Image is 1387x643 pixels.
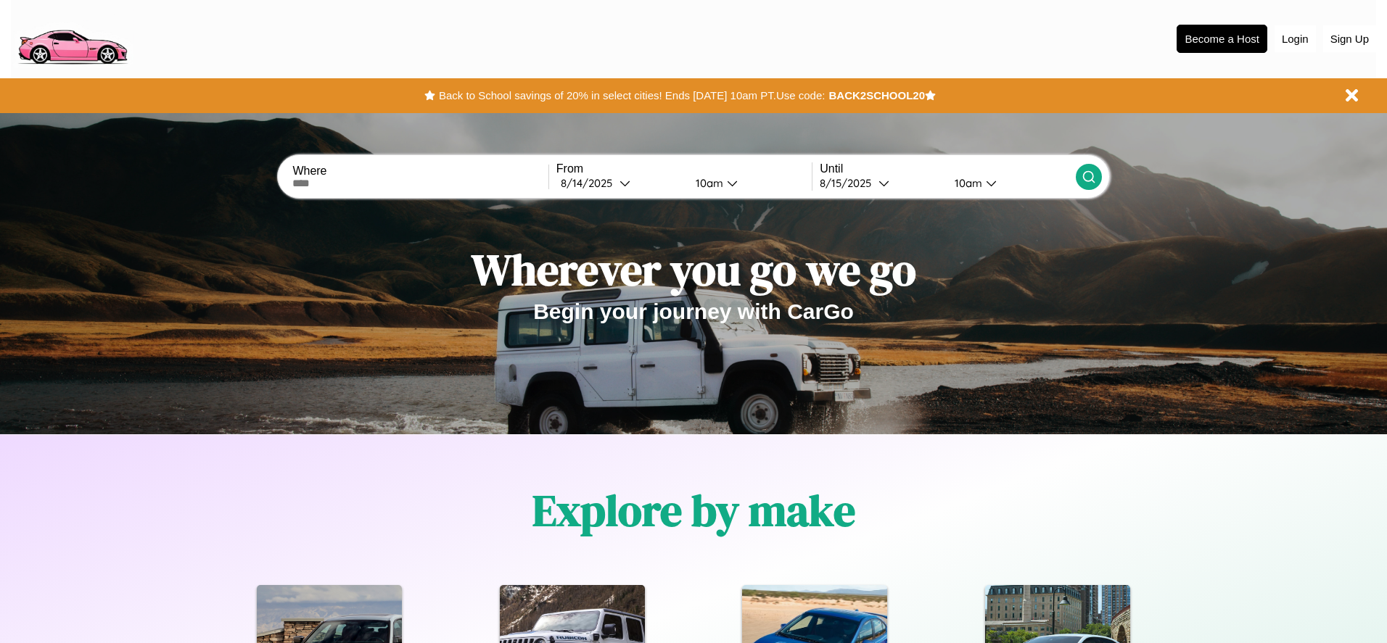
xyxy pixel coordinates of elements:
b: BACK2SCHOOL20 [828,89,925,101]
button: Become a Host [1177,25,1267,53]
div: 10am [688,176,727,190]
label: From [556,162,812,175]
button: Back to School savings of 20% in select cities! Ends [DATE] 10am PT.Use code: [435,86,828,106]
div: 8 / 15 / 2025 [820,176,878,190]
button: 10am [684,175,812,191]
img: logo [11,7,133,68]
button: Login [1275,25,1316,52]
button: 10am [943,175,1075,191]
div: 10am [947,176,986,190]
button: Sign Up [1323,25,1376,52]
label: Until [820,162,1075,175]
div: 8 / 14 / 2025 [561,176,620,190]
h1: Explore by make [532,481,855,540]
button: 8/14/2025 [556,175,684,191]
label: Where [292,165,548,178]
